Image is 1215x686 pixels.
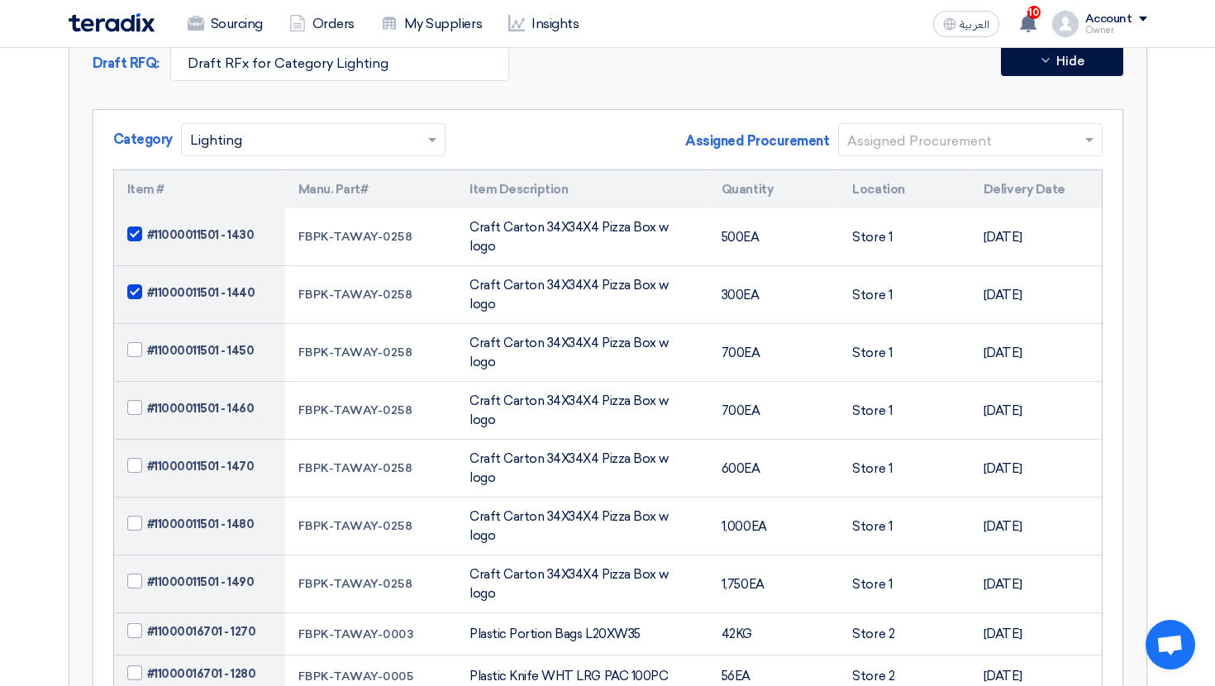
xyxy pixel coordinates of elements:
td: [DATE] [970,440,1102,498]
button: Hide [1001,46,1123,76]
td: [DATE] [970,324,1102,382]
div: Plastic Knife WHT LRG PAC 100PC [469,667,695,686]
span: 1,750 [722,577,749,592]
td: FBPK-TAWAY-0003 [285,613,456,655]
span: 10 [1027,6,1041,19]
td: FBPK-TAWAY-0258 [285,266,456,324]
span: #11000011501 - 1430 [147,226,255,244]
div: Craft Carton 34X34X4 Pizza Box w logo [469,450,695,487]
th: Manu. Part# [285,170,456,209]
th: Quantity [708,170,840,209]
td: Store 1 [839,324,970,382]
button: العربية [933,11,999,37]
div: Account [1085,12,1132,26]
span: #11000011501 - 1460 [147,400,255,417]
span: #11000011501 - 1480 [147,516,255,533]
td: EA [708,498,840,555]
td: [DATE] [970,208,1102,266]
img: Teradix logo [69,13,155,32]
th: Item # [114,170,285,209]
td: Store 1 [839,555,970,613]
div: Craft Carton 34X34X4 Pizza Box w logo [469,334,695,371]
div: Owner [1085,26,1147,35]
td: EA [708,208,840,266]
span: Draft RFQ: [93,55,160,71]
td: [DATE] [970,498,1102,555]
td: [DATE] [970,555,1102,613]
span: 500 [722,230,744,245]
td: EA [708,555,840,613]
span: 56 [722,669,735,684]
span: 300 [722,288,744,303]
span: 700 [722,403,745,418]
span: Category [113,130,173,150]
div: Craft Carton 34X34X4 Pizza Box w logo [469,392,695,429]
td: FBPK-TAWAY-0258 [285,382,456,440]
td: Store 1 [839,382,970,440]
div: Craft Carton 34X34X4 Pizza Box w logo [469,507,695,545]
td: KG [708,613,840,655]
td: EA [708,440,840,498]
img: profile_test.png [1052,11,1079,37]
div: Open chat [1146,620,1195,669]
span: #11000011501 - 1490 [147,574,255,591]
span: #11000011501 - 1470 [147,458,255,475]
span: 1,000 [722,519,751,534]
td: FBPK-TAWAY-0258 [285,498,456,555]
td: [DATE] [970,382,1102,440]
span: 600 [722,461,745,476]
td: [DATE] [970,266,1102,324]
th: Location [839,170,970,209]
span: #11000011501 - 1450 [147,342,255,360]
td: Store 1 [839,440,970,498]
a: Orders [276,6,368,42]
th: Delivery Date [970,170,1102,209]
td: FBPK-TAWAY-0258 [285,324,456,382]
a: Sourcing [174,6,276,42]
span: #11000011501 - 1440 [147,284,255,302]
div: Plastic Portion Bags L20XW35 [469,625,695,644]
td: EA [708,324,840,382]
td: EA [708,382,840,440]
td: FBPK-TAWAY-0258 [285,555,456,613]
td: Store 1 [839,266,970,324]
input: RFQ Draft name... [170,46,509,81]
td: Store 1 [839,208,970,266]
td: FBPK-TAWAY-0258 [285,440,456,498]
th: Item Description [456,170,708,209]
td: FBPK-TAWAY-0258 [285,208,456,266]
td: EA [708,266,840,324]
td: Store 2 [839,613,970,655]
span: 42 [722,626,736,641]
span: Hide [1056,55,1084,68]
td: [DATE] [970,613,1102,655]
div: Craft Carton 34X34X4 Pizza Box w logo [469,276,695,313]
a: Insights [495,6,592,42]
span: 700 [722,345,745,360]
td: Store 1 [839,498,970,555]
span: Assigned Procurement [685,131,829,151]
div: Craft Carton 34X34X4 Pizza Box w logo [469,565,695,603]
span: #11000016701 - 1270 [147,623,256,641]
span: العربية [960,19,989,31]
span: #11000016701 - 1280 [147,665,256,683]
a: My Suppliers [368,6,495,42]
div: Craft Carton 34X34X4 Pizza Box w logo [469,218,695,255]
